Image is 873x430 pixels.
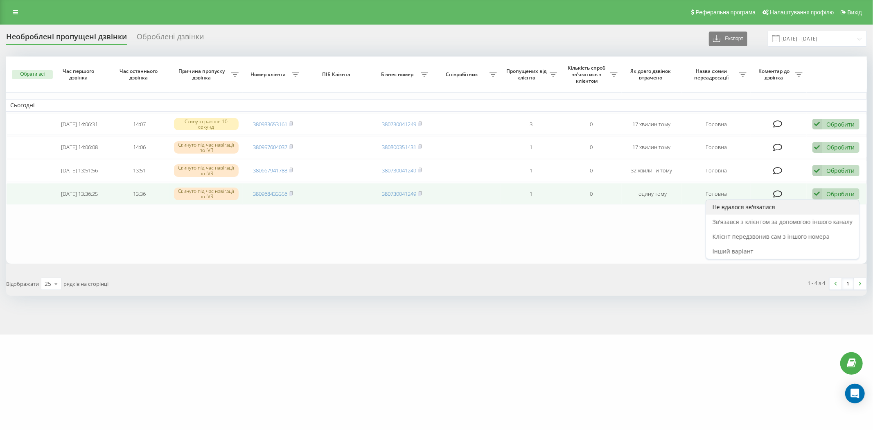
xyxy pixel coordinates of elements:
[45,280,51,288] div: 25
[63,280,108,287] span: рядків на сторінці
[848,9,862,16] span: Вихід
[49,113,109,135] td: [DATE] 14:06:31
[137,32,204,45] div: Оброблені дзвінки
[501,113,561,135] td: 3
[174,68,232,81] span: Причина пропуску дзвінка
[109,183,169,205] td: 13:36
[253,190,287,197] a: 380968433356
[56,68,103,81] span: Час першого дзвінка
[561,113,621,135] td: 0
[561,160,621,181] td: 0
[713,233,830,240] span: Клієнт передзвонив сам з іншого номера
[174,141,239,154] div: Скинуто під час навігації по IVR
[49,183,109,205] td: [DATE] 13:36:25
[842,278,854,290] a: 1
[682,136,751,158] td: Головна
[561,183,621,205] td: 0
[253,120,287,128] a: 380983653161
[682,160,751,181] td: Головна
[808,279,826,287] div: 1 - 4 з 4
[622,183,682,205] td: годину тому
[247,71,291,78] span: Номер клієнта
[382,190,416,197] a: 380730041249
[565,65,610,84] span: Кількість спроб зв'язатись з клієнтом
[174,188,239,200] div: Скинуто під час навігації по IVR
[827,190,855,198] div: Обробити
[501,183,561,205] td: 1
[505,68,550,81] span: Пропущених від клієнта
[827,167,855,174] div: Обробити
[501,136,561,158] td: 1
[686,68,739,81] span: Назва схеми переадресації
[827,143,855,151] div: Обробити
[713,247,753,255] span: Інший варіант
[713,218,853,226] span: Зв'язався з клієнтом за допомогою іншого каналу
[628,68,675,81] span: Як довго дзвінок втрачено
[12,70,53,79] button: Обрати всі
[382,143,416,151] a: 380800351431
[253,143,287,151] a: 380957604037
[770,9,834,16] span: Налаштування профілю
[6,32,127,45] div: Необроблені пропущені дзвінки
[682,183,751,205] td: Головна
[622,160,682,181] td: 32 хвилини тому
[49,160,109,181] td: [DATE] 13:51:56
[827,120,855,128] div: Обробити
[436,71,490,78] span: Співробітник
[6,280,39,287] span: Відображати
[174,118,239,130] div: Скинуто раніше 10 секунд
[310,71,365,78] span: ПІБ Клієнта
[696,9,756,16] span: Реферальна програма
[561,136,621,158] td: 0
[382,167,416,174] a: 380730041249
[109,160,169,181] td: 13:51
[709,32,747,46] button: Експорт
[622,136,682,158] td: 17 хвилин тому
[174,164,239,177] div: Скинуто під час навігації по IVR
[49,136,109,158] td: [DATE] 14:06:08
[382,120,416,128] a: 380730041249
[755,68,795,81] span: Коментар до дзвінка
[622,113,682,135] td: 17 хвилин тому
[109,113,169,135] td: 14:07
[845,384,865,403] div: Open Intercom Messenger
[116,68,163,81] span: Час останнього дзвінка
[253,167,287,174] a: 380667941788
[6,99,867,111] td: Сьогодні
[376,71,421,78] span: Бізнес номер
[682,113,751,135] td: Головна
[109,136,169,158] td: 14:06
[713,203,775,211] span: Не вдалося зв'язатися
[501,160,561,181] td: 1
